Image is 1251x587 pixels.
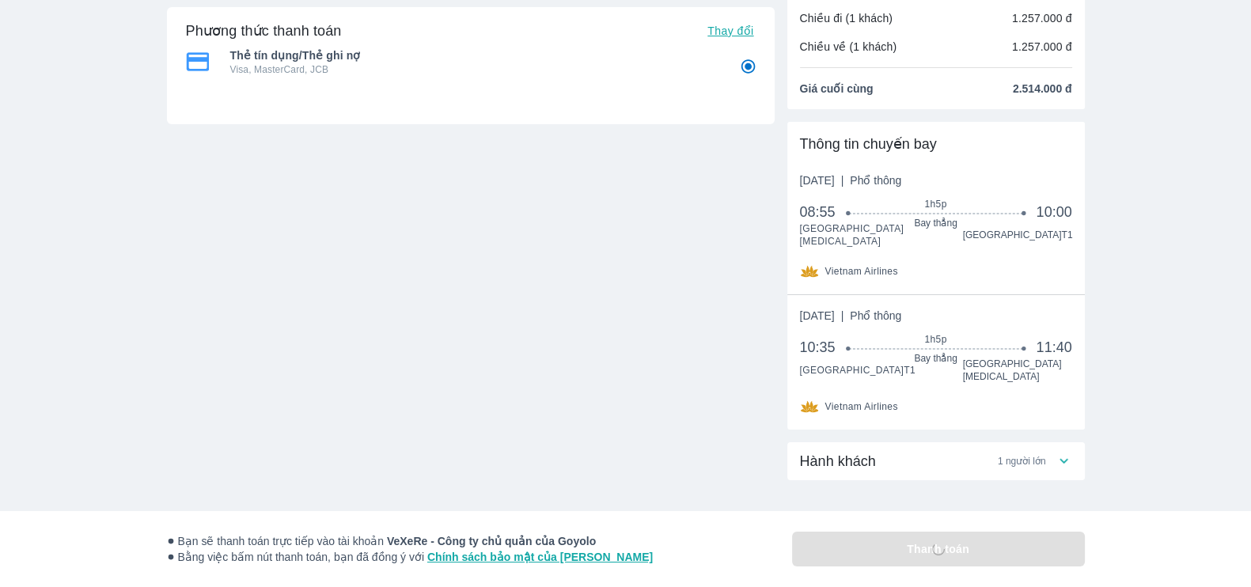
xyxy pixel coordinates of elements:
[998,455,1046,468] span: 1 người lớn
[841,309,844,322] span: |
[848,333,1023,346] span: 1h5p
[800,39,897,55] p: Chiều về (1 khách)
[1036,203,1071,222] span: 10:00
[1012,39,1072,55] p: 1.257.000 đ
[800,172,902,188] span: [DATE]
[800,203,849,222] span: 08:55
[848,198,1023,210] span: 1h5p
[800,452,876,471] span: Hành khách
[230,63,718,76] p: Visa, MasterCard, JCB
[167,549,654,565] span: Bằng việc bấm nút thanh toán, bạn đã đồng ý với
[800,338,849,357] span: 10:35
[850,309,901,322] span: Phổ thông
[387,535,596,547] strong: VeXeRe - Công ty chủ quản của Goyolo
[701,20,760,42] button: Thay đổi
[800,81,874,97] span: Giá cuối cùng
[186,43,756,81] div: Thẻ tín dụng/Thẻ ghi nợThẻ tín dụng/Thẻ ghi nợVisa, MasterCard, JCB
[800,10,893,26] p: Chiều đi (1 khách)
[427,551,653,563] a: Chính sách bảo mật của [PERSON_NAME]
[963,229,1072,241] span: [GEOGRAPHIC_DATA] T1
[825,265,898,278] span: Vietnam Airlines
[800,134,1072,153] div: Thông tin chuyến bay
[186,52,210,71] img: Thẻ tín dụng/Thẻ ghi nợ
[230,47,718,63] span: Thẻ tín dụng/Thẻ ghi nợ
[825,400,898,413] span: Vietnam Airlines
[848,352,1023,365] span: Bay thẳng
[841,174,844,187] span: |
[1012,10,1072,26] p: 1.257.000 đ
[186,21,342,40] h6: Phương thức thanh toán
[800,308,902,324] span: [DATE]
[1013,81,1072,97] span: 2.514.000 đ
[707,25,753,37] span: Thay đổi
[167,533,654,549] span: Bạn sẽ thanh toán trực tiếp vào tài khoản
[850,174,901,187] span: Phổ thông
[1036,338,1071,357] span: 11:40
[848,217,1023,229] span: Bay thẳng
[787,442,1085,480] div: Hành khách1 người lớn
